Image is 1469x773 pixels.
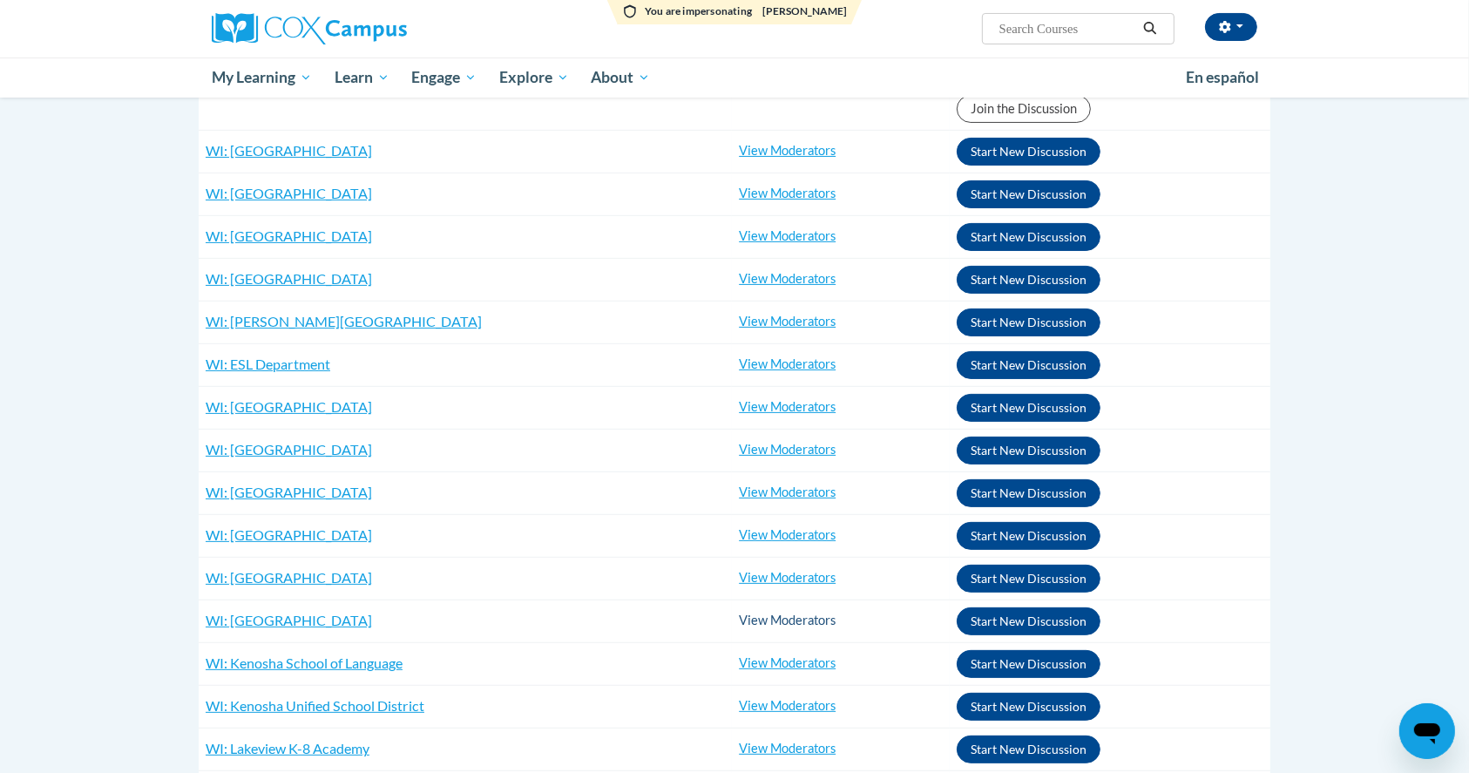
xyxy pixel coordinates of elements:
button: Start New Discussion [957,693,1100,721]
button: Start New Discussion [957,394,1100,422]
a: WI: [PERSON_NAME][GEOGRAPHIC_DATA] [206,313,482,329]
a: View Moderators [739,527,836,542]
a: WI: Kenosha Unified School District [206,697,424,714]
a: WI: Kenosha School of Language [206,654,403,671]
span: En español [1186,68,1259,86]
button: Start New Discussion [957,736,1100,763]
button: Search [1137,18,1163,39]
a: En español [1175,59,1270,96]
a: WI: [GEOGRAPHIC_DATA] [206,569,372,586]
a: WI: [GEOGRAPHIC_DATA] [206,142,372,159]
button: Start New Discussion [957,309,1100,336]
a: WI: [GEOGRAPHIC_DATA] [206,612,372,628]
a: View Moderators [739,186,836,200]
button: Start New Discussion [957,607,1100,635]
a: Cox Campus [212,13,543,44]
a: WI: [GEOGRAPHIC_DATA] [206,526,372,543]
a: WI: ESL Department [206,356,330,372]
a: View Moderators [739,485,836,499]
a: Explore [488,58,580,98]
a: View Moderators [739,655,836,670]
a: Engage [400,58,488,98]
a: View Moderators [739,698,836,713]
img: Cox Campus [212,13,407,44]
a: View Moderators [739,570,836,585]
a: WI: [GEOGRAPHIC_DATA] [206,270,372,287]
a: WI: [GEOGRAPHIC_DATA] [206,484,372,500]
button: Start New Discussion [957,479,1100,507]
a: View Moderators [739,613,836,627]
a: WI: Lakeview K-8 Academy [206,740,369,756]
button: Start New Discussion [957,266,1100,294]
a: View Moderators [739,271,836,286]
a: View Moderators [739,314,836,329]
button: Start New Discussion [957,351,1100,379]
a: View Moderators [739,399,836,414]
a: WI: [GEOGRAPHIC_DATA] [206,441,372,458]
button: Start New Discussion [957,180,1100,208]
a: WI: [GEOGRAPHIC_DATA] [206,227,372,244]
div: Main menu [186,58,1283,98]
a: WI: [GEOGRAPHIC_DATA] [206,398,372,415]
button: Start New Discussion [957,565,1100,593]
a: WI: [GEOGRAPHIC_DATA] [206,185,372,201]
button: Start New Discussion [957,138,1100,166]
span: My Learning [212,67,312,88]
a: Learn [323,58,401,98]
iframe: Button to launch messaging window, conversation in progress [1399,703,1455,759]
a: View Moderators [739,741,836,756]
a: About [580,58,662,98]
span: About [591,67,650,88]
button: Start New Discussion [957,223,1100,251]
a: My Learning [200,58,323,98]
button: Start New Discussion [957,650,1100,678]
button: Account Settings [1205,13,1257,41]
a: View Moderators [739,356,836,371]
span: Explore [499,67,569,88]
button: Start New Discussion [957,437,1100,464]
input: Search Courses [998,18,1137,39]
span: Engage [411,67,477,88]
a: View Moderators [739,228,836,243]
a: Join the Discussion [957,95,1091,123]
span: Learn [335,67,389,88]
a: View Moderators [739,143,836,158]
a: View Moderators [739,442,836,457]
button: Start New Discussion [957,522,1100,550]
